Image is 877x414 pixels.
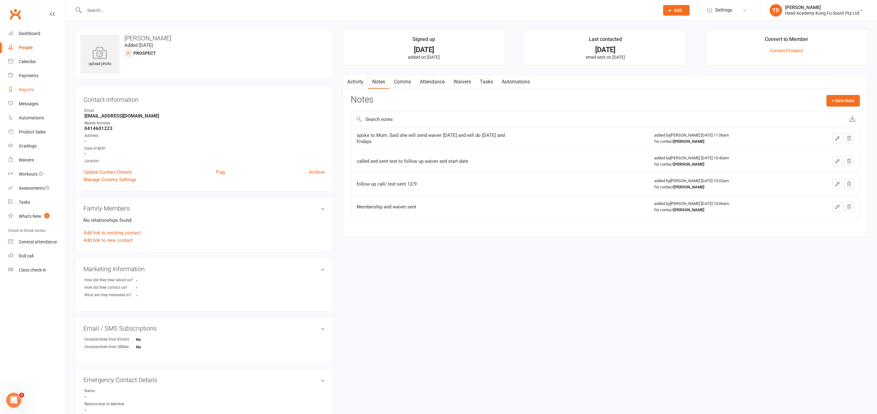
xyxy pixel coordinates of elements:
a: Add link to new contact [83,237,133,244]
div: How did they contact us? [84,285,136,291]
a: Attendance [415,75,449,89]
div: added by [PERSON_NAME] [DATE] 10:06am [654,201,796,213]
a: Automations [497,75,534,89]
div: Date of Birth [84,146,325,152]
a: Calendar [8,55,66,69]
div: added by [PERSON_NAME] [DATE] 10:02am [654,178,796,190]
strong: - [84,394,325,400]
span: 1 [44,213,49,218]
a: Waivers [449,75,475,89]
div: [DATE] [530,47,681,53]
a: Tasks [475,75,497,89]
a: What's New1 [8,209,66,223]
a: Workouts [8,167,66,181]
div: Unsubscribed from SMSes [84,344,136,350]
div: added by [PERSON_NAME] [DATE] 10:40am [654,155,796,167]
a: Clubworx [8,6,23,22]
a: Automations [8,111,66,125]
a: Dashboard [8,27,66,41]
a: Reports [8,83,66,97]
a: Archive [309,168,325,176]
a: Gradings [8,139,66,153]
div: Address [84,133,325,139]
div: for contact [654,138,796,145]
div: Workouts [19,172,38,177]
div: Waivers [19,157,34,162]
div: Name [84,388,136,394]
div: Relationship to Member [84,401,136,407]
span: Settings [715,3,733,17]
strong: - [136,285,172,290]
a: Messages [8,97,66,111]
a: Update Contact Details [83,168,132,176]
div: Assessments [19,186,50,191]
a: People [8,41,66,55]
h3: Contact information [83,94,325,103]
strong: 0414601223 [84,126,325,131]
div: How did they hear about us? [84,277,136,283]
a: Assessments [8,181,66,195]
div: TD [770,4,782,17]
div: Head Academy Kung Fu South Pty Ltd [785,10,859,16]
a: Comms [389,75,415,89]
iframe: Intercom live chat [6,393,21,408]
strong: No [136,345,172,349]
div: follow up call/ text sent 12/9 [357,181,513,187]
span: 5 [19,393,24,398]
a: Flag [216,168,225,176]
div: Automations [19,115,44,120]
div: Email [84,108,325,114]
div: [DATE] [348,47,499,53]
h3: [PERSON_NAME] [80,35,328,42]
div: upload photo [80,47,119,67]
div: Unsubscribed from Emails [84,337,136,342]
span: Add [674,8,682,13]
a: Activity [343,75,368,89]
div: Payments [19,73,38,78]
input: Search notes [351,112,845,127]
div: Gradings [19,143,37,148]
strong: [PERSON_NAME] [674,162,705,167]
h3: Marketing Information [83,266,325,272]
div: Convert to Member [765,35,809,47]
a: Roll call [8,249,66,263]
strong: - [136,293,172,298]
div: Messages [19,101,38,106]
div: People [19,45,33,50]
strong: - [84,138,325,144]
strong: [PERSON_NAME] [674,139,705,144]
div: for contact [654,184,796,190]
p: added on [DATE] [348,55,499,60]
h3: Notes [351,95,373,106]
a: Notes [368,75,389,89]
strong: No [136,337,172,342]
div: Signed up [413,35,435,47]
div: [PERSON_NAME] [785,5,859,10]
div: General attendance [19,239,57,244]
div: Reports [19,87,34,92]
div: Product Sales [19,129,46,134]
div: Calendar [19,59,36,64]
strong: - [136,278,172,282]
p: email sent on [DATE] [530,55,681,60]
button: + New Note [827,95,860,106]
p: No relationships found. [83,217,325,224]
a: General attendance kiosk mode [8,235,66,249]
div: What's New [19,214,41,219]
strong: - [84,407,325,413]
input: Search... [83,6,655,15]
h3: Email / SMS Subscriptions [83,325,325,332]
div: Dashboard [19,31,40,36]
h3: Family Members [83,205,325,212]
a: Add link to existing contact [83,229,141,237]
a: Class kiosk mode [8,263,66,277]
strong: - [84,151,325,157]
div: called and sent text to follow up waiver and start date [357,158,513,164]
div: Location [84,158,325,164]
div: Class check-in [19,267,46,272]
div: Tasks [19,200,30,205]
a: Convert Prospect [770,48,804,53]
strong: [PERSON_NAME] [674,185,705,189]
div: added by [PERSON_NAME] [DATE] 11:06am [654,132,796,145]
div: What are they interested in? [84,292,136,298]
